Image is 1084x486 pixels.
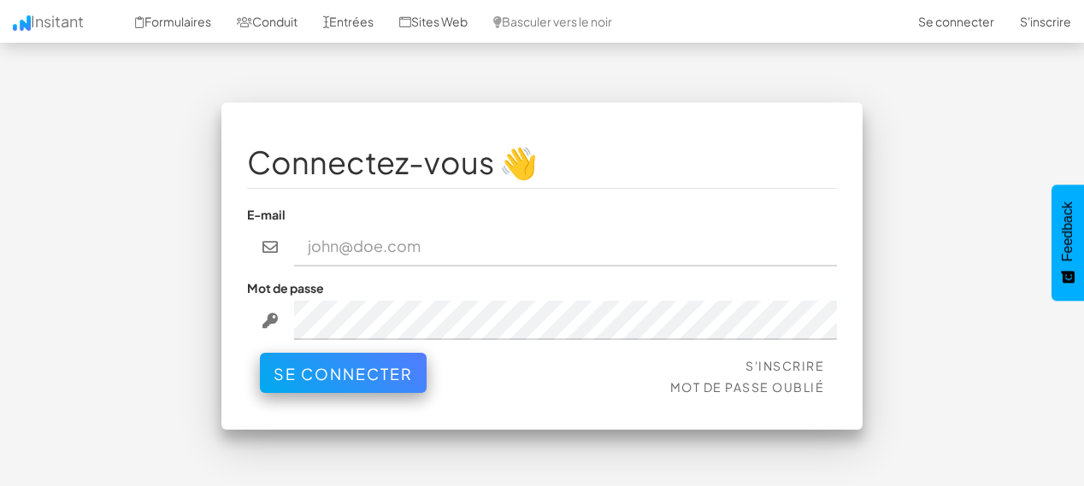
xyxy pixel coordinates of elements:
[411,14,468,29] font: Sites Web
[260,353,427,393] button: Se connecter
[247,280,324,296] font: Mot de passe
[252,14,298,29] font: Conduit
[294,227,838,266] input: john@doe.com
[274,364,413,384] font: Se connecter
[247,207,286,222] font: E-mail
[1052,184,1084,301] button: Feedback - Show survey
[247,143,538,181] font: Connectez-vous 👋
[745,358,824,373] a: S'inscrire
[1020,14,1071,29] font: S'inscrire
[144,14,211,29] font: Formulaires
[31,11,84,31] font: Insitant
[502,14,612,29] font: Basculer vers le noir
[670,379,825,395] a: Mot de passe oublié
[329,14,374,29] font: Entrées
[1060,202,1075,261] span: Feedback
[918,14,994,29] font: Se connecter
[13,15,31,31] img: icon.png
